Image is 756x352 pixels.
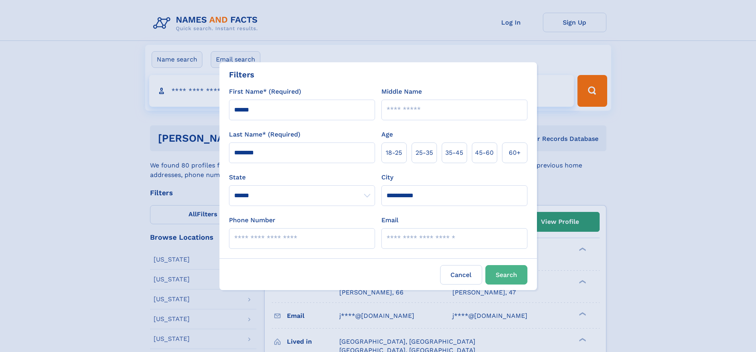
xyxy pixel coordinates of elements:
label: Last Name* (Required) [229,130,300,139]
div: Filters [229,69,254,81]
span: 18‑25 [386,148,402,158]
span: 60+ [509,148,521,158]
label: Middle Name [381,87,422,96]
span: 35‑45 [445,148,463,158]
span: 25‑35 [416,148,433,158]
label: State [229,173,375,182]
label: Email [381,215,398,225]
label: City [381,173,393,182]
label: Age [381,130,393,139]
button: Search [485,265,527,285]
label: Phone Number [229,215,275,225]
label: Cancel [440,265,482,285]
label: First Name* (Required) [229,87,301,96]
span: 45‑60 [475,148,494,158]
